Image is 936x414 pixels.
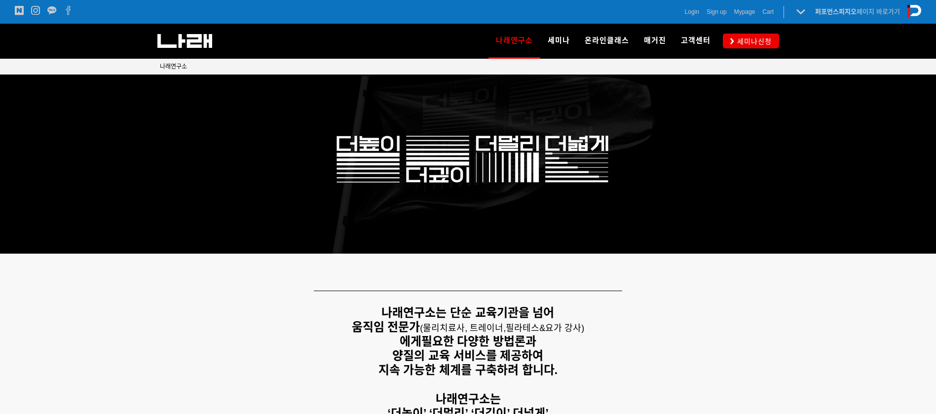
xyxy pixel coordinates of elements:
[723,34,779,48] a: 세미나신청
[685,7,699,17] a: Login
[160,62,187,72] a: 나래연구소
[548,36,570,45] span: 세미나
[378,363,558,376] strong: 지속 가능한 체계를 구축하려 합니다.
[585,36,629,45] span: 온라인클래스
[815,8,900,15] a: 퍼포먼스피지오페이지 바로가기
[707,7,727,17] a: Sign up
[420,323,506,333] span: (
[762,7,774,17] a: Cart
[644,36,666,45] span: 매거진
[540,24,577,58] a: 세미나
[400,335,421,348] strong: 에게
[506,323,584,333] span: 필라테스&요가 강사)
[436,392,501,406] strong: 나래연구소는
[577,24,636,58] a: 온라인클래스
[681,36,711,45] span: 고객센터
[734,7,755,17] a: Mypage
[674,24,718,58] a: 고객센터
[496,33,533,48] span: 나래연구소
[636,24,674,58] a: 매거진
[488,24,540,58] a: 나래연구소
[381,306,554,319] strong: 나래연구소는 단순 교육기관을 넘어
[421,335,536,348] strong: 필요한 다양한 방법론과
[734,37,772,46] span: 세미나신청
[392,349,543,362] strong: 양질의 교육 서비스를 제공하여
[815,8,857,15] strong: 퍼포먼스피지오
[423,323,506,333] span: 물리치료사, 트레이너,
[352,320,420,334] strong: 움직임 전문가
[160,63,187,70] span: 나래연구소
